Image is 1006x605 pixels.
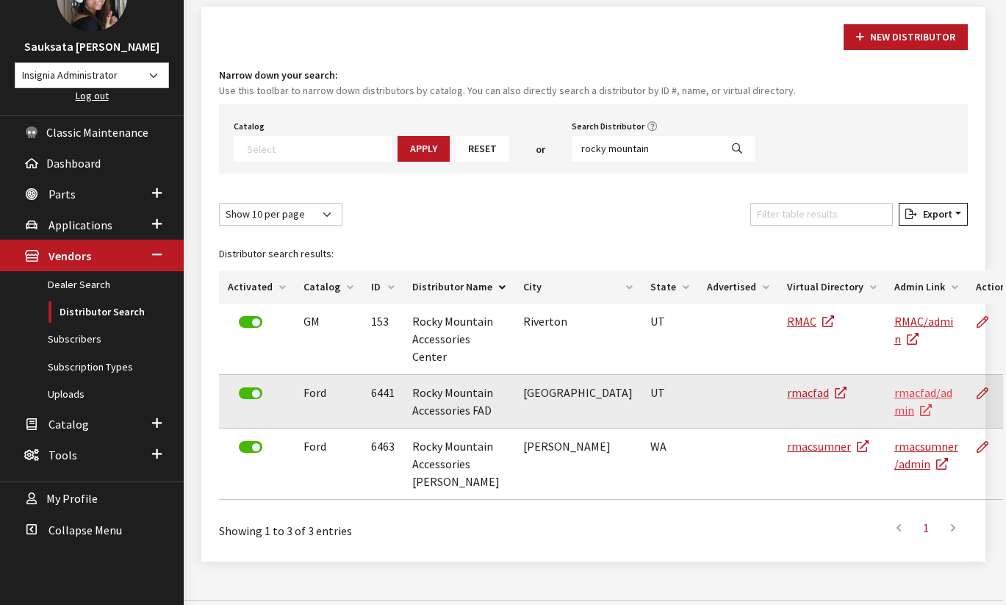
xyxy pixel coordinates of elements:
[536,142,545,157] span: or
[219,512,521,540] div: Showing 1 to 3 of 3 entries
[913,513,939,543] a: 1
[48,249,91,264] span: Vendors
[642,271,698,304] th: State: activate to sort column ascending
[362,271,403,304] th: ID: activate to sort column ascending
[403,304,514,375] td: Rocky Mountain Accessories Center
[894,314,953,346] a: RMAC/admin
[15,37,169,55] h3: Sauksata [PERSON_NAME]
[295,375,362,429] td: Ford
[976,375,1001,412] a: Edit Distributor
[894,385,952,418] a: rmacfad/admin
[456,136,509,162] button: Reset
[48,218,112,232] span: Applications
[46,492,98,506] span: My Profile
[750,203,893,226] input: Filter table results
[398,136,450,162] button: Apply
[787,314,834,329] a: RMAC
[885,271,967,304] th: Admin Link: activate to sort column ascending
[76,89,109,102] a: Log out
[46,156,101,171] span: Dashboard
[239,387,262,399] label: Deactivate Dealer
[698,271,778,304] th: Advertised: activate to sort column ascending
[514,271,642,304] th: City: activate to sort column ascending
[219,83,968,99] small: Use this toolbar to narrow down distributors by catalog. You can also directly search a distribut...
[234,120,265,133] label: Catalog
[894,439,958,471] a: rmacsumner/admin
[514,304,642,375] td: Riverton
[572,120,644,133] label: Search Distributor
[295,304,362,375] td: GM
[239,316,262,328] label: Deactivate Dealer
[976,304,1001,340] a: Edit Distributor
[403,271,514,304] th: Distributor Name: activate to sort column descending
[403,429,514,500] td: Rocky Mountain Accessories [PERSON_NAME]
[48,448,77,462] span: Tools
[572,136,720,162] input: Search
[642,429,698,500] td: WA
[844,24,968,50] button: New Distributor
[362,429,403,500] td: 6463
[403,375,514,429] td: Rocky Mountain Accessories FAD
[976,429,1001,465] a: Edit Distributor
[48,417,89,432] span: Catalog
[239,441,262,453] label: Deactivate Dealer
[219,271,295,304] th: Activated: activate to sort column ascending
[514,375,642,429] td: [GEOGRAPHIC_DATA]
[48,187,76,201] span: Parts
[787,439,869,454] a: rmacsumner
[295,271,362,304] th: Catalog: activate to sort column ascending
[514,429,642,500] td: [PERSON_NAME]
[778,271,885,304] th: Virtual Directory: activate to sort column ascending
[46,125,148,140] span: Classic Maintenance
[362,375,403,429] td: 6441
[787,385,847,400] a: rmacfad
[642,375,698,429] td: UT
[219,68,968,83] h4: Narrow down your search:
[247,142,391,155] textarea: Search
[295,429,362,500] td: Ford
[642,304,698,375] td: UT
[719,136,755,162] button: Search
[48,523,122,537] span: Collapse Menu
[362,304,403,375] td: 153
[899,203,968,226] button: Export
[917,207,952,221] span: Export
[234,136,392,162] span: Select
